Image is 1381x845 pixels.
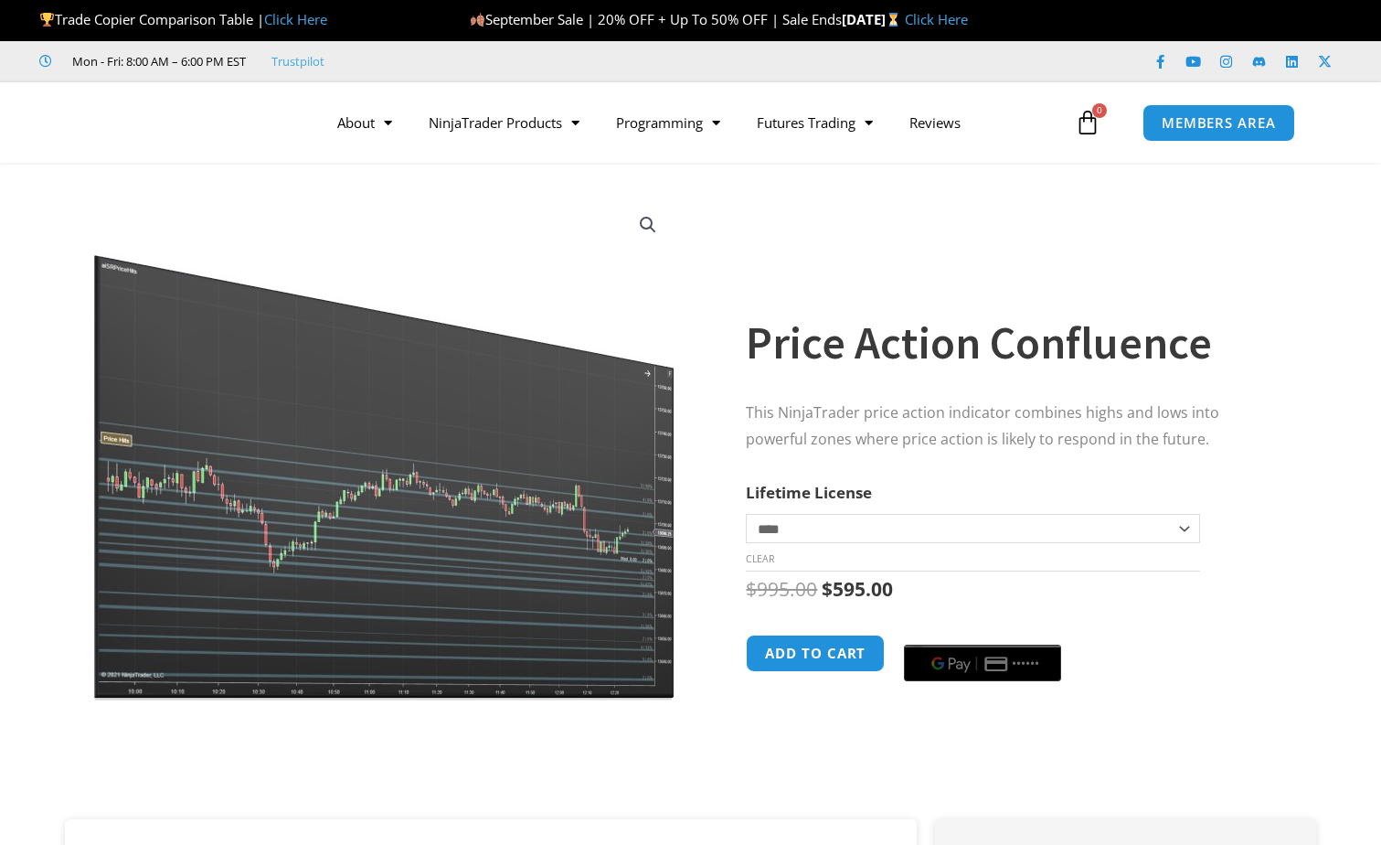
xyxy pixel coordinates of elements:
[68,50,246,72] span: Mon - Fri: 8:00 AM – 6:00 PM EST
[67,90,263,155] img: LogoAI | Affordable Indicators – NinjaTrader
[746,576,817,602] bdi: 995.00
[1162,116,1276,130] span: MEMBERS AREA
[746,482,872,503] label: Lifetime License
[598,102,738,144] a: Programming
[1047,96,1128,149] a: 0
[1142,104,1295,142] a: MEMBERS AREA
[746,552,774,565] a: Clear options
[319,102,1070,144] nav: Menu
[822,576,893,602] bdi: 595.00
[271,50,324,72] a: Trustpilot
[746,311,1280,375] h1: Price Action Confluence
[738,102,891,144] a: Futures Trading
[471,13,484,27] img: 🍂
[904,645,1061,681] button: Buy with GPay
[470,10,842,28] span: September Sale | 20% OFF + Up To 50% OFF | Sale Ends
[264,10,327,28] a: Click Here
[746,576,757,602] span: $
[90,195,678,701] img: Price Action Confluence 2
[887,13,900,27] img: ⏳
[746,402,1219,449] span: This NinjaTrader price action indicator combines highs and lows into powerful zones where price a...
[842,10,905,28] strong: [DATE]
[39,10,327,28] span: Trade Copier Comparison Table |
[746,635,885,672] button: Add to cart
[632,209,664,241] a: View full-screen image gallery
[1013,658,1040,670] text: ••••••
[1092,103,1107,118] span: 0
[40,13,54,27] img: 🏆
[822,576,833,602] span: $
[319,102,410,144] a: About
[900,632,1065,634] iframe: Secure payment input frame
[410,102,598,144] a: NinjaTrader Products
[891,102,979,144] a: Reviews
[905,10,968,28] a: Click Here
